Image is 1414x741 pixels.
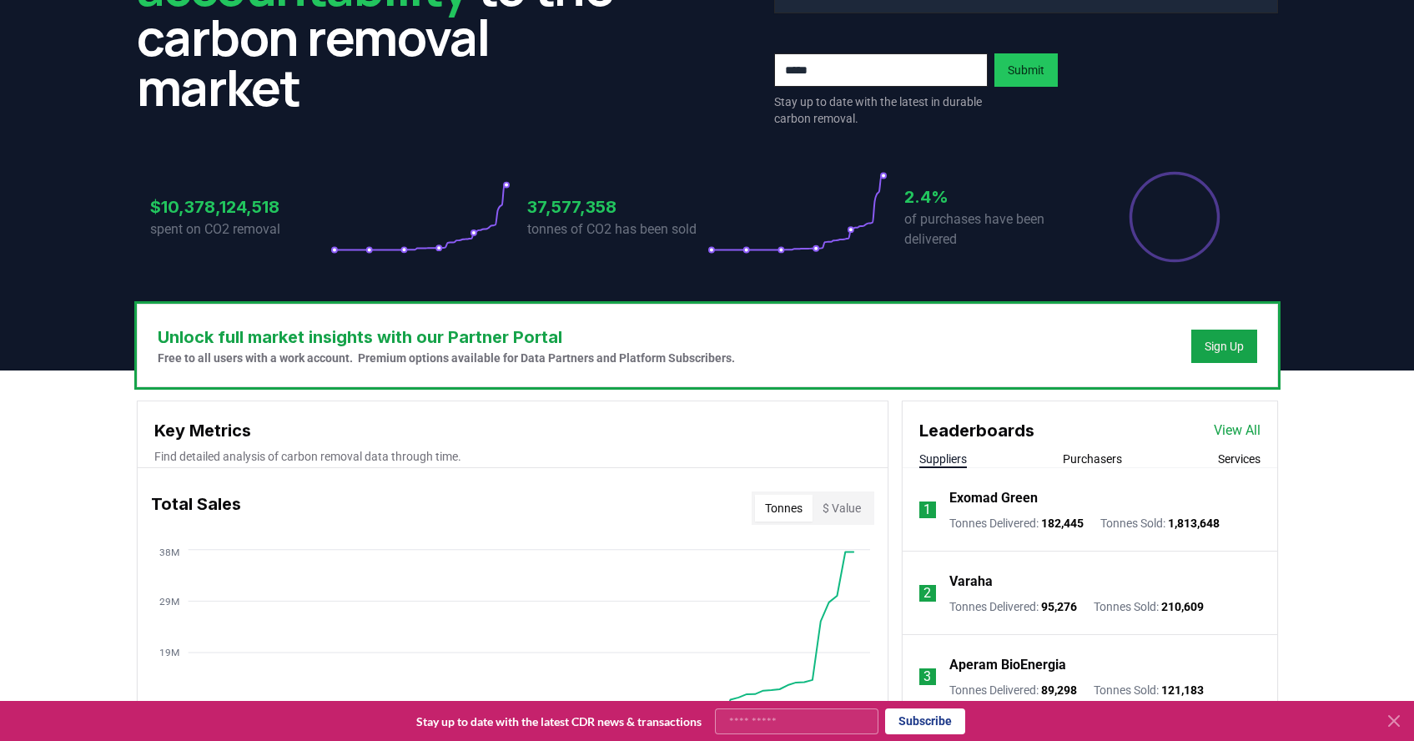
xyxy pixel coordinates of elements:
button: Sign Up [1191,330,1257,363]
p: Tonnes Sold : [1094,598,1204,615]
a: Varaha [949,572,993,592]
p: Free to all users with a work account. Premium options available for Data Partners and Platform S... [158,350,735,366]
p: Tonnes Delivered : [949,598,1077,615]
a: Sign Up [1205,338,1244,355]
p: tonnes of CO2 has been sold [527,219,707,239]
tspan: 38M [159,547,179,558]
div: Percentage of sales delivered [1128,170,1221,264]
button: Tonnes [755,495,813,522]
tspan: 9.5M [156,698,179,710]
span: 210,609 [1161,600,1204,613]
span: 182,445 [1041,517,1084,530]
p: spent on CO2 removal [150,219,330,239]
p: Tonnes Delivered : [949,682,1077,698]
button: Services [1218,451,1261,467]
h3: 2.4% [904,184,1084,209]
button: Suppliers [919,451,967,467]
tspan: 19M [159,647,179,658]
h3: Key Metrics [154,418,871,443]
p: Tonnes Delivered : [949,515,1084,532]
p: Stay up to date with the latest in durable carbon removal. [774,93,988,127]
a: Aperam BioEnergia [949,655,1066,675]
span: 1,813,648 [1168,517,1220,530]
button: $ Value [813,495,871,522]
button: Purchasers [1063,451,1122,467]
p: 2 [923,583,931,603]
span: 121,183 [1161,683,1204,697]
p: Tonnes Sold : [1100,515,1220,532]
span: 89,298 [1041,683,1077,697]
button: Submit [994,53,1058,87]
h3: 37,577,358 [527,194,707,219]
p: of purchases have been delivered [904,209,1084,250]
p: 1 [923,500,931,520]
p: 3 [923,667,931,687]
a: Exomad Green [949,488,1038,508]
h3: $10,378,124,518 [150,194,330,219]
span: 95,276 [1041,600,1077,613]
h3: Leaderboards [919,418,1034,443]
h3: Total Sales [151,491,241,525]
tspan: 29M [159,596,179,607]
a: View All [1214,421,1261,441]
h3: Unlock full market insights with our Partner Portal [158,325,735,350]
p: Find detailed analysis of carbon removal data through time. [154,448,871,465]
p: Tonnes Sold : [1094,682,1204,698]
